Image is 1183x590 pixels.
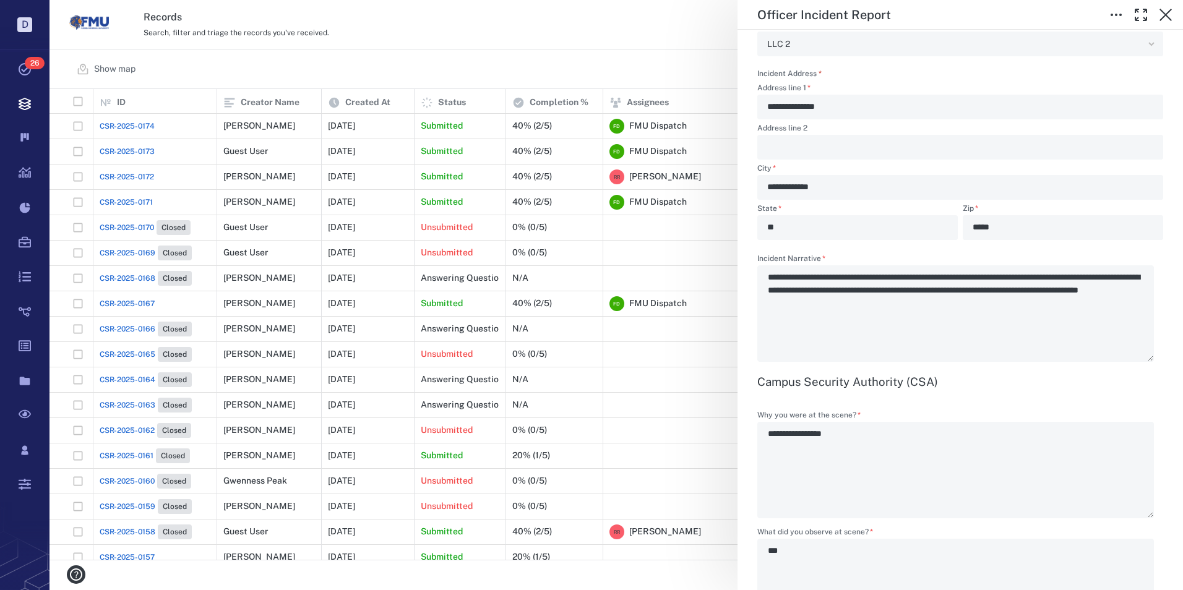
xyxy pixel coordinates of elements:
[757,255,1163,265] label: Incident Narrative
[757,32,1163,56] div: Incident Location
[1104,2,1129,27] button: Toggle to Edit Boxes
[757,411,1163,422] label: Why you were at the scene?
[25,57,45,69] span: 26
[757,124,1163,135] label: Address line 2
[757,165,1163,175] label: City
[757,84,1163,95] label: Address line 1
[767,37,1143,51] div: LLC 2
[819,69,822,78] span: required
[757,205,958,215] label: State
[757,7,891,23] h5: Officer Incident Report
[17,17,32,32] p: D
[757,69,822,79] label: Incident Address
[10,10,395,21] body: Rich Text Area. Press ALT-0 for help.
[757,374,1163,389] h3: Campus Security Authority (CSA)
[757,528,1163,539] label: What did you observe at scene?
[963,205,1163,215] label: Zip
[28,9,53,20] span: Help
[1153,2,1178,27] button: Close
[1129,2,1153,27] button: Toggle Fullscreen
